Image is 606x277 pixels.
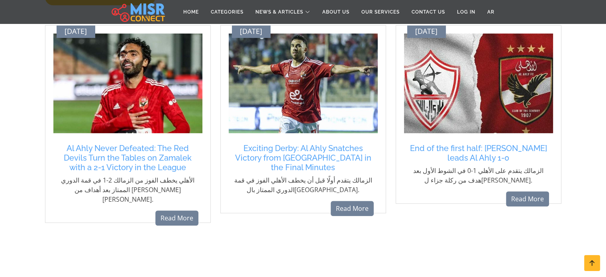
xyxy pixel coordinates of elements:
[451,4,481,20] a: Log in
[57,175,198,204] p: الأهلي يخطف الفوز من الزمالك 2-1 في قمة الدوري الممتاز بعد أهداف من [PERSON_NAME] [PERSON_NAME].
[65,27,87,36] span: [DATE]
[408,143,549,163] a: End of the first half: [PERSON_NAME] leads Al Ahly 1-0
[481,4,500,20] a: AR
[233,175,374,194] p: الزمالك يتقدم أولًا قبل أن يخطف الأهلي الفوز في قمة الدوري الممتاز بال[GEOGRAPHIC_DATA].
[316,4,355,20] a: About Us
[205,4,249,20] a: Categories
[408,166,549,185] p: الزمالك يتقدم على الأهلي 1-0 في الشوط الأول بعد هدف من ركلة جزاء ل[PERSON_NAME].
[249,4,316,20] a: News & Articles
[233,143,374,172] a: Exciting Derby: Al Ahly Snatches Victory from [GEOGRAPHIC_DATA] in the Final Minutes
[415,27,437,36] span: [DATE]
[177,4,205,20] a: Home
[406,4,451,20] a: Contact Us
[57,143,198,172] a: Al Ahly Never Defeated: The Red Devils Turn the Tables on Zamalek with a 2-1 Victory in the League
[355,4,406,20] a: Our Services
[506,191,549,206] a: Read More
[155,210,198,226] a: Read More
[404,33,553,133] img: حسام عبد المجيد يسجل هدف الزمالك الأول ضد الأهلي.
[331,201,374,216] a: Read More
[240,27,262,36] span: [DATE]
[255,8,303,16] span: News & Articles
[112,2,165,22] img: main.misr_connect
[229,33,378,133] img: لحظة تسجيل الأهداف في مباراة الأهلي والزمالك بالدوري الممتاز.
[53,33,202,133] img: لحظة تسجيل أهداف مباراة الأهلي والزمالك بالدوري الممتاز.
